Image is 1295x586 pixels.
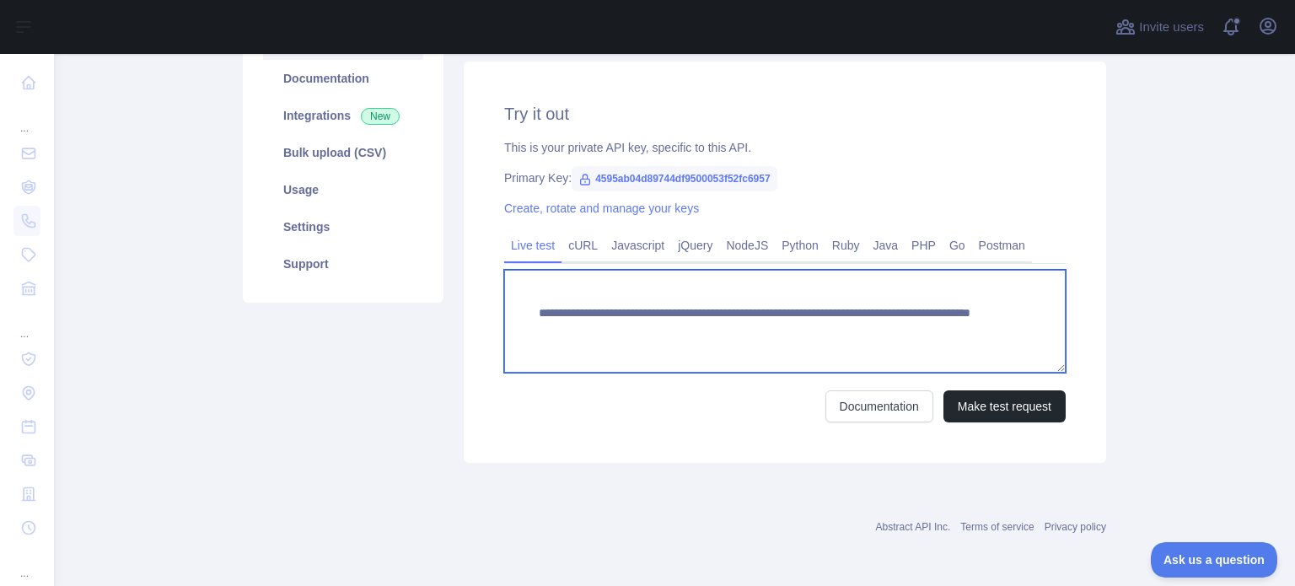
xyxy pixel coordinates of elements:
[13,307,40,341] div: ...
[719,232,775,259] a: NodeJS
[1151,542,1278,578] iframe: Toggle Customer Support
[263,134,423,171] a: Bulk upload (CSV)
[943,232,972,259] a: Go
[1045,521,1106,533] a: Privacy policy
[562,232,605,259] a: cURL
[825,232,867,259] a: Ruby
[671,232,719,259] a: jQuery
[263,208,423,245] a: Settings
[263,245,423,282] a: Support
[504,232,562,259] a: Live test
[825,390,933,422] a: Documentation
[876,521,951,533] a: Abstract API Inc.
[775,232,825,259] a: Python
[13,546,40,580] div: ...
[504,102,1066,126] h2: Try it out
[867,232,905,259] a: Java
[1112,13,1207,40] button: Invite users
[504,169,1066,186] div: Primary Key:
[504,202,699,215] a: Create, rotate and manage your keys
[263,60,423,97] a: Documentation
[605,232,671,259] a: Javascript
[960,521,1034,533] a: Terms of service
[13,101,40,135] div: ...
[905,232,943,259] a: PHP
[972,232,1032,259] a: Postman
[263,97,423,134] a: Integrations New
[1139,18,1204,37] span: Invite users
[361,108,400,125] span: New
[572,166,777,191] span: 4595ab04d89744df9500053f52fc6957
[943,390,1066,422] button: Make test request
[504,139,1066,156] div: This is your private API key, specific to this API.
[263,171,423,208] a: Usage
